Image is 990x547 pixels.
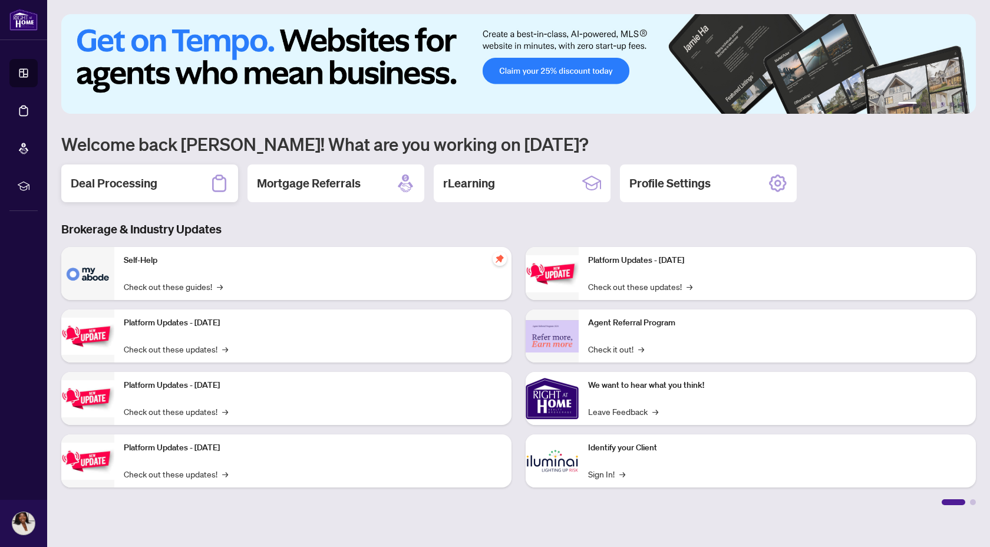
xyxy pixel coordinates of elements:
p: Platform Updates - [DATE] [124,379,502,392]
h2: Mortgage Referrals [257,175,361,192]
a: Check out these updates!→ [124,467,228,480]
h2: Deal Processing [71,175,157,192]
button: 3 [931,102,936,107]
h2: Profile Settings [629,175,711,192]
span: → [638,342,644,355]
img: Platform Updates - September 16, 2025 [61,318,114,355]
span: → [222,467,228,480]
img: Slide 0 [61,14,976,114]
img: Platform Updates - June 23, 2025 [526,255,579,292]
span: → [217,280,223,293]
a: Check out these updates!→ [588,280,692,293]
h3: Brokerage & Industry Updates [61,221,976,238]
button: 6 [959,102,964,107]
a: Check it out!→ [588,342,644,355]
a: Check out these updates!→ [124,342,228,355]
a: Check out these updates!→ [124,405,228,418]
p: Agent Referral Program [588,317,966,329]
a: Check out these guides!→ [124,280,223,293]
img: Agent Referral Program [526,320,579,352]
img: Profile Icon [12,512,35,535]
button: 4 [940,102,945,107]
span: → [222,405,228,418]
span: → [687,280,692,293]
p: Platform Updates - [DATE] [588,254,966,267]
h2: rLearning [443,175,495,192]
img: We want to hear what you think! [526,372,579,425]
h1: Welcome back [PERSON_NAME]! What are you working on [DATE]? [61,133,976,155]
button: 5 [950,102,955,107]
button: 1 [898,102,917,107]
p: Platform Updates - [DATE] [124,441,502,454]
img: Platform Updates - July 8, 2025 [61,443,114,480]
img: Platform Updates - July 21, 2025 [61,380,114,417]
span: pushpin [493,252,507,266]
span: → [222,342,228,355]
p: Identify your Client [588,441,966,454]
span: → [652,405,658,418]
img: Self-Help [61,247,114,300]
p: Self-Help [124,254,502,267]
p: We want to hear what you think! [588,379,966,392]
img: logo [9,9,38,31]
button: Open asap [943,506,978,541]
img: Identify your Client [526,434,579,487]
a: Leave Feedback→ [588,405,658,418]
p: Platform Updates - [DATE] [124,317,502,329]
button: 2 [922,102,926,107]
span: → [619,467,625,480]
a: Sign In!→ [588,467,625,480]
